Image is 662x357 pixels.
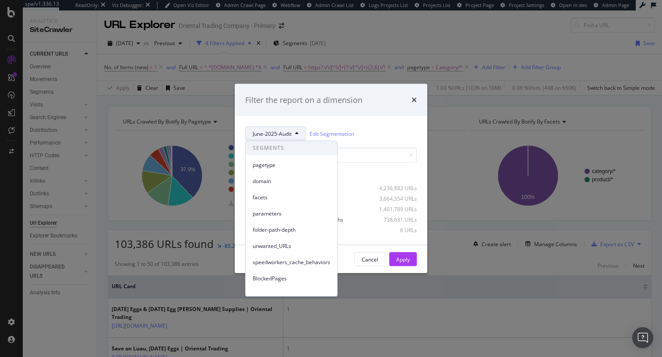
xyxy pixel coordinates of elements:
[412,94,417,106] div: times
[374,226,417,233] div: 6 URLs
[362,255,378,263] div: Cancel
[396,255,410,263] div: Apply
[389,252,417,266] button: Apply
[253,291,330,299] span: Blocked-in-robots
[253,258,330,266] span: speedworkers_cache_behaviors
[354,252,386,266] button: Cancel
[245,127,306,141] button: June-2025-Audit
[374,184,417,191] div: 4,236,882 URLs
[253,210,330,218] span: parameters
[253,130,292,137] span: June-2025-Audit
[632,327,653,348] div: Open Intercom Messenger
[253,226,330,234] span: folder-path-depth
[253,242,330,250] span: unwanted_URLs
[374,216,417,223] div: 738,631 URLs
[253,194,330,201] span: facets
[253,275,330,283] span: BlockedPages
[374,205,417,212] div: 1,401,789 URLs
[253,161,330,169] span: pagetype
[310,129,354,138] a: Edit Segmentation
[246,141,337,155] span: SEGMENTS
[253,177,330,185] span: domain
[245,94,363,106] div: Filter the report on a dimension
[235,84,427,273] div: modal
[374,194,417,202] div: 3,664,354 URLs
